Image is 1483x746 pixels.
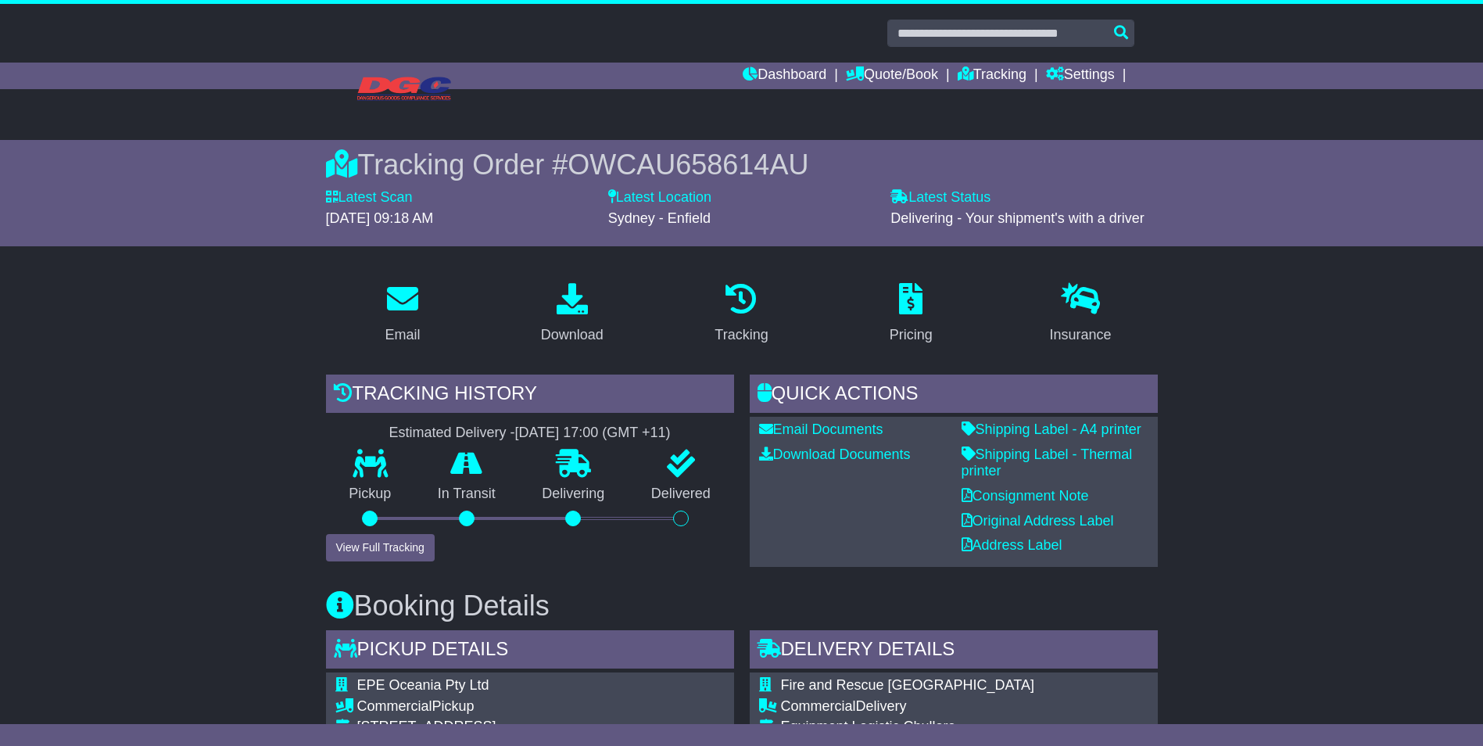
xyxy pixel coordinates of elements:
a: Consignment Note [962,488,1089,504]
a: Shipping Label - A4 printer [962,421,1141,437]
p: Pickup [326,486,415,503]
a: Email [374,278,430,351]
div: Pricing [890,325,933,346]
h3: Booking Details [326,590,1158,622]
a: Pricing [879,278,943,351]
div: Pickup Details [326,630,734,672]
p: In Transit [414,486,519,503]
a: Insurance [1040,278,1122,351]
span: EPE Oceania Pty Ltd [357,677,489,693]
div: Insurance [1050,325,1112,346]
span: Sydney - Enfield [608,210,711,226]
div: Pickup [357,698,658,716]
div: [DATE] 17:00 (GMT +11) [515,425,671,442]
div: Download [541,325,604,346]
p: Delivered [628,486,734,503]
a: Tracking [958,63,1026,89]
label: Latest Location [608,189,711,206]
div: Quick Actions [750,375,1158,417]
div: [STREET_ADDRESS] [357,719,658,736]
a: Settings [1046,63,1115,89]
label: Latest Scan [326,189,413,206]
span: Commercial [781,698,856,714]
span: OWCAU658614AU [568,149,808,181]
div: Tracking Order # [326,148,1158,181]
div: Email [385,325,420,346]
p: Delivering [519,486,629,503]
a: Download Documents [759,447,911,462]
span: Commercial [357,698,432,714]
span: [DATE] 09:18 AM [326,210,434,226]
a: Tracking [704,278,778,351]
a: Download [531,278,614,351]
div: Tracking history [326,375,734,417]
button: View Full Tracking [326,534,435,561]
a: Quote/Book [846,63,938,89]
a: Dashboard [743,63,826,89]
a: Original Address Label [962,513,1114,529]
label: Latest Status [890,189,990,206]
div: Delivery [781,698,1034,716]
div: Delivery Details [750,630,1158,672]
a: Shipping Label - Thermal printer [962,447,1133,479]
a: Email Documents [759,421,883,437]
a: Address Label [962,537,1062,553]
div: Tracking [715,325,768,346]
span: Delivering - Your shipment's with a driver [890,210,1144,226]
div: Estimated Delivery - [326,425,734,442]
div: Equipment Logistic Chullora [781,719,1034,736]
span: Fire and Rescue [GEOGRAPHIC_DATA] [781,677,1034,693]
